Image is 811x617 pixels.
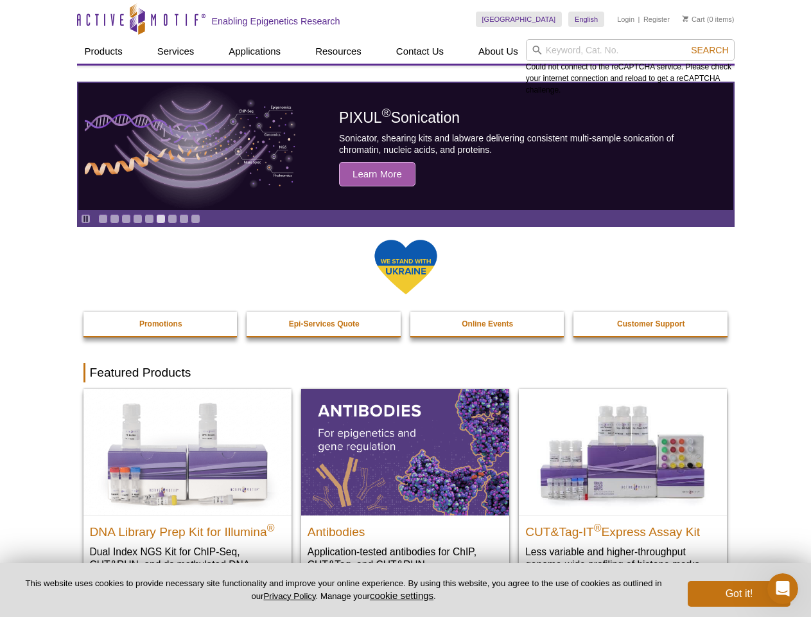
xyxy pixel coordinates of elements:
a: Go to slide 4 [133,214,143,224]
button: cookie settings [370,590,433,601]
a: Go to slide 1 [98,214,108,224]
strong: Customer Support [617,319,685,328]
h2: Antibodies [308,519,503,539]
img: We Stand With Ukraine [374,238,438,296]
a: Go to slide 2 [110,214,119,224]
a: Go to slide 8 [179,214,189,224]
p: Sonicator, shearing kits and labware delivering consistent multi-sample sonication of chromatin, ... [339,132,704,156]
a: Toggle autoplay [81,214,91,224]
a: All Antibodies Antibodies Application-tested antibodies for ChIP, CUT&Tag, and CUT&RUN. [301,389,509,584]
img: CUT&Tag-IT® Express Assay Kit [519,389,727,515]
strong: Promotions [139,319,182,328]
li: | [638,12,640,27]
a: PIXUL sonication PIXUL®Sonication Sonicator, shearing kits and labware delivering consistent mult... [78,83,733,210]
a: Go to slide 6 [156,214,166,224]
a: Contact Us [388,39,451,64]
a: About Us [471,39,526,64]
button: Got it! [688,581,790,607]
input: Keyword, Cat. No. [526,39,735,61]
span: Search [691,45,728,55]
div: Could not connect to the reCAPTCHA service. Please check your internet connection and reload to g... [526,39,735,96]
h2: Featured Products [83,363,728,382]
img: PIXUL sonication [85,82,297,211]
a: Epi-Services Quote [247,312,402,336]
a: DNA Library Prep Kit for Illumina DNA Library Prep Kit for Illumina® Dual Index NGS Kit for ChIP-... [83,389,292,596]
a: Go to slide 7 [168,214,177,224]
img: All Antibodies [301,389,509,515]
p: This website uses cookies to provide necessary site functionality and improve your online experie... [21,578,667,602]
a: Products [77,39,130,64]
iframe: Intercom live chat [767,573,798,604]
a: Promotions [83,312,239,336]
h2: DNA Library Prep Kit for Illumina [90,519,285,539]
a: Applications [221,39,288,64]
button: Search [687,44,732,56]
sup: ® [594,522,602,533]
a: Go to slide 5 [144,214,154,224]
sup: ® [267,522,275,533]
p: Dual Index NGS Kit for ChIP-Seq, CUT&RUN, and ds methylated DNA assays. [90,545,285,584]
a: Go to slide 3 [121,214,131,224]
li: (0 items) [683,12,735,27]
a: Online Events [410,312,566,336]
a: Privacy Policy [263,591,315,601]
a: [GEOGRAPHIC_DATA] [476,12,562,27]
p: Application-tested antibodies for ChIP, CUT&Tag, and CUT&RUN. [308,545,503,571]
a: Services [150,39,202,64]
img: DNA Library Prep Kit for Illumina [83,389,292,515]
a: English [568,12,604,27]
img: Your Cart [683,15,688,22]
a: Register [643,15,670,24]
h2: CUT&Tag-IT Express Assay Kit [525,519,720,539]
a: CUT&Tag-IT® Express Assay Kit CUT&Tag-IT®Express Assay Kit Less variable and higher-throughput ge... [519,389,727,584]
a: Go to slide 9 [191,214,200,224]
p: Less variable and higher-throughput genome-wide profiling of histone marks​. [525,545,720,571]
article: PIXUL Sonication [78,83,733,210]
strong: Online Events [462,319,513,328]
sup: ® [382,107,391,120]
a: Login [617,15,634,24]
span: PIXUL Sonication [339,109,460,126]
h2: Enabling Epigenetics Research [212,15,340,27]
a: Cart [683,15,705,24]
a: Resources [308,39,369,64]
span: Learn More [339,162,415,186]
strong: Epi-Services Quote [289,319,360,328]
a: Customer Support [573,312,729,336]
